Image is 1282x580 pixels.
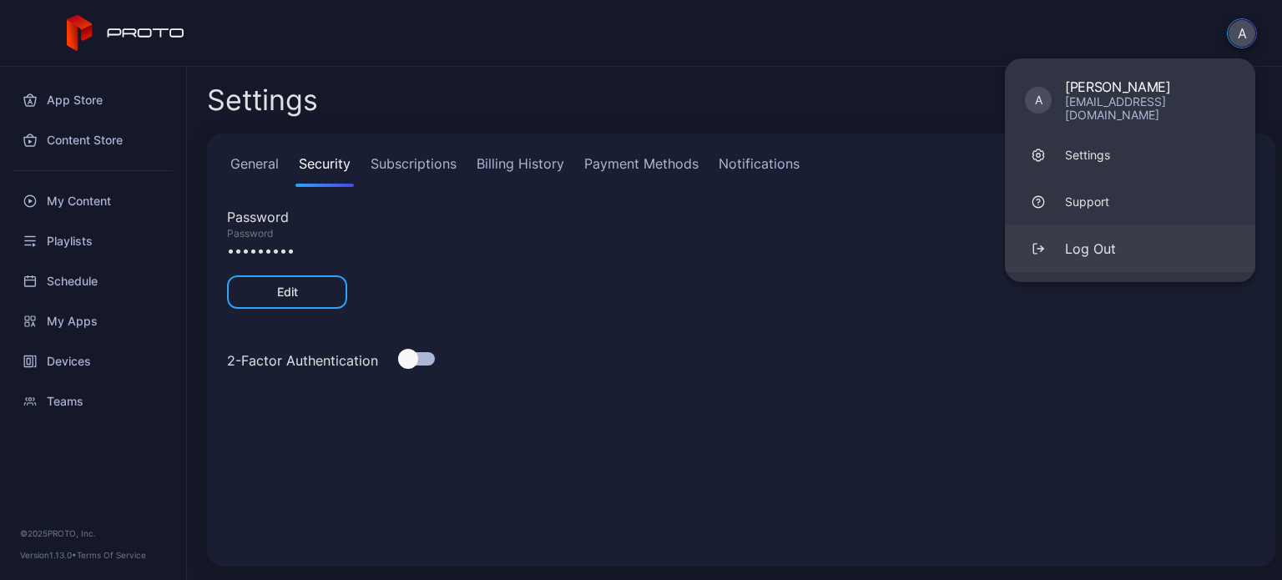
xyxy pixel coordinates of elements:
div: Support [1065,194,1109,210]
a: Playlists [10,221,176,261]
div: 2-Factor Authentication [227,351,378,371]
a: Teams [10,381,176,421]
h2: Settings [207,85,318,115]
a: Support [1005,179,1255,225]
div: Password [227,207,1255,227]
a: Terms Of Service [77,550,146,560]
button: Log Out [1005,225,1255,272]
button: Edit [227,275,347,309]
a: App Store [10,80,176,120]
a: Schedule [10,261,176,301]
div: © 2025 PROTO, Inc. [20,527,166,540]
a: General [227,154,282,187]
a: A[PERSON_NAME][EMAIL_ADDRESS][DOMAIN_NAME] [1005,68,1255,132]
div: [PERSON_NAME] [1065,78,1235,95]
div: Password [227,227,1255,240]
button: A [1227,18,1257,48]
a: Security [295,154,354,187]
a: Billing History [473,154,568,187]
div: Edit [277,285,298,299]
div: [EMAIL_ADDRESS][DOMAIN_NAME] [1065,95,1235,122]
div: ••••••••• [227,240,1255,260]
a: Content Store [10,120,176,160]
a: My Apps [10,301,176,341]
a: Devices [10,341,176,381]
a: My Content [10,181,176,221]
div: Log Out [1065,239,1116,259]
a: Payment Methods [581,154,702,187]
span: Version 1.13.0 • [20,550,77,560]
a: Subscriptions [367,154,460,187]
div: A [1025,87,1052,113]
div: Settings [1065,147,1110,164]
a: Settings [1005,132,1255,179]
a: Notifications [715,154,803,187]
